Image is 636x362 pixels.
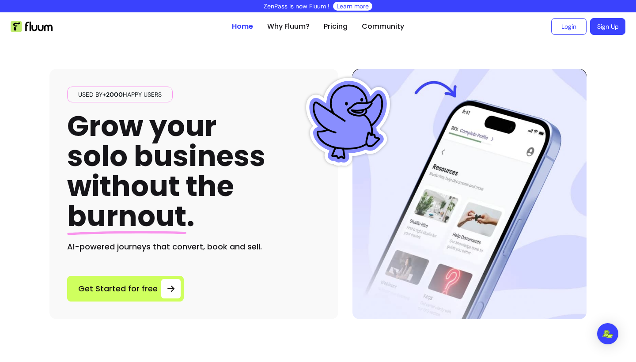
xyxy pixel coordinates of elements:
[597,323,618,344] div: Open Intercom Messenger
[78,283,158,295] span: Get Started for free
[304,78,392,166] img: Fluum Duck sticker
[590,18,625,35] a: Sign Up
[352,69,587,319] img: Hero
[67,276,184,302] a: Get Started for free
[102,90,123,98] span: +2000
[267,21,310,32] a: Why Fluum?
[67,241,321,253] h2: AI-powered journeys that convert, book and sell.
[337,2,369,11] a: Learn more
[264,2,329,11] p: ZenPass is now Fluum !
[232,21,253,32] a: Home
[75,90,165,99] span: Used by happy users
[551,18,587,35] a: Login
[11,21,53,32] img: Fluum Logo
[362,21,404,32] a: Community
[67,111,265,232] h1: Grow your solo business without the .
[67,196,186,236] span: burnout
[324,21,348,32] a: Pricing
